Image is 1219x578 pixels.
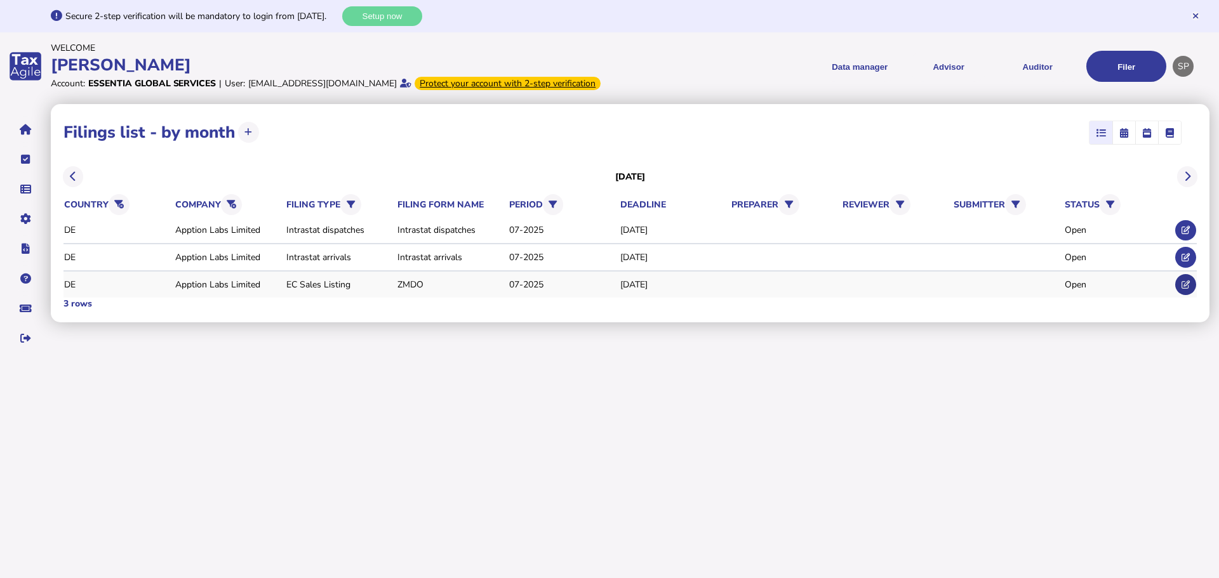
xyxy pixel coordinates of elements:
div: [DATE] [620,251,727,263]
button: Next [1177,166,1198,187]
button: Manage settings [12,206,39,232]
menu: navigate products [612,51,1167,82]
th: country [63,192,171,218]
button: Filter [889,194,910,215]
button: Reset [221,194,242,215]
button: Previous [63,166,84,187]
div: Apption Labs Limited [175,251,282,263]
button: Data manager [12,176,39,202]
button: Shows a dropdown of VAT Advisor options [909,51,989,82]
div: Essentia Global Services [88,77,216,89]
div: Apption Labs Limited [175,279,282,291]
th: reviewer [842,192,950,218]
button: Setup now [342,6,422,26]
div: Intrastat arrivals [286,251,393,263]
button: Tasks [12,146,39,173]
th: deadline [620,198,728,211]
button: Developer hub links [12,235,39,262]
button: Filter [1005,194,1026,215]
div: DE [64,251,171,263]
button: Filter [340,194,361,215]
div: Intrastat dispatches [286,224,393,236]
button: Edit [1175,274,1196,295]
div: [DATE] [620,224,727,236]
div: Profile settings [1173,56,1194,77]
button: Edit [1175,247,1196,268]
div: Open [1065,251,1171,263]
i: Email verified [400,79,411,88]
div: Apption Labs Limited [175,224,282,236]
mat-button-toggle: List view [1089,121,1112,144]
mat-button-toggle: Ledger [1158,121,1181,144]
th: filing form name [397,198,505,211]
div: Welcome [51,42,606,54]
button: Upload transactions [238,122,259,143]
button: Hide message [1191,11,1200,20]
div: User: [225,77,245,89]
div: EC Sales Listing [286,279,393,291]
button: Raise a support ticket [12,295,39,322]
button: Filter [778,194,799,215]
div: 07-2025 [509,279,616,291]
button: Filter [1100,194,1121,215]
div: ZMDO [397,279,504,291]
div: DE [64,224,171,236]
div: 07-2025 [509,251,616,263]
button: Reset [109,194,130,215]
div: | [219,77,222,89]
th: submitter [953,192,1061,218]
button: Filer [1086,51,1166,82]
button: Shows a dropdown of Data manager options [820,51,900,82]
th: company [175,192,283,218]
button: Auditor [997,51,1077,82]
div: 07-2025 [509,224,616,236]
th: period [509,192,616,218]
div: Intrastat arrivals [397,251,504,263]
div: [DATE] [620,279,727,291]
div: Intrastat dispatches [397,224,504,236]
div: [PERSON_NAME] [51,54,606,76]
i: Data manager [20,189,31,190]
th: preparer [731,192,839,218]
button: Filter [543,194,564,215]
div: From Oct 1, 2025, 2-step verification will be required to login. Set it up now... [415,77,601,90]
div: Open [1065,279,1171,291]
h3: [DATE] [615,171,646,183]
div: Account: [51,77,85,89]
button: Edit [1175,220,1196,241]
mat-button-toggle: Calendar week view [1135,121,1158,144]
th: filing type [286,192,394,218]
div: 3 rows [63,298,92,310]
mat-button-toggle: Calendar month view [1112,121,1135,144]
div: Open [1065,224,1171,236]
h1: Filings list - by month [63,121,235,143]
div: Secure 2-step verification will be mandatory to login from [DATE]. [65,10,339,22]
th: status [1064,192,1172,218]
button: Help pages [12,265,39,292]
button: Sign out [12,325,39,351]
button: Home [12,116,39,143]
div: [EMAIL_ADDRESS][DOMAIN_NAME] [248,77,397,89]
div: DE [64,279,171,291]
